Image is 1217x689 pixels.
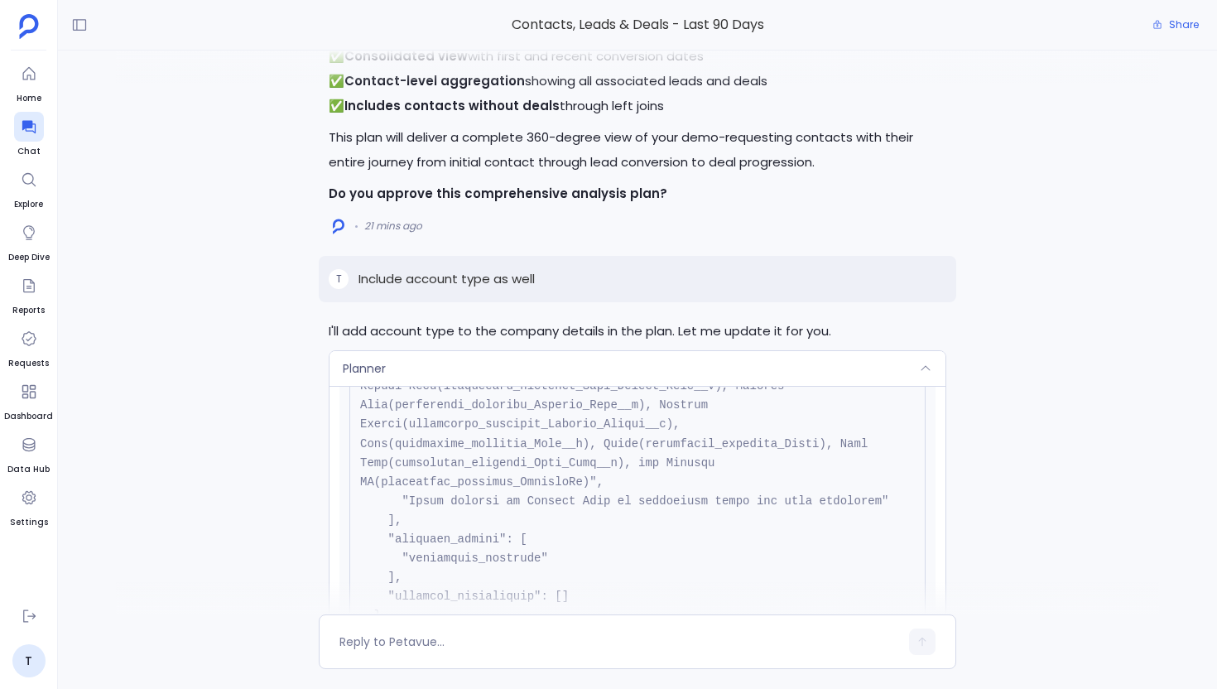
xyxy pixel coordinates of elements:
p: Include account type as well [358,269,535,289]
p: I'll add account type to the company details in the plan. Let me update it for you. [329,319,946,344]
button: Share [1142,13,1209,36]
a: Requests [8,324,49,370]
strong: Do you approve this comprehensive analysis plan? [329,185,667,202]
span: Settings [10,516,48,529]
img: petavue logo [19,14,39,39]
span: 21 mins ago [364,219,422,233]
strong: Includes contacts without deals [344,97,560,114]
a: Data Hub [7,430,50,476]
a: Chat [14,112,44,158]
span: Deep Dive [8,251,50,264]
a: Reports [12,271,45,317]
span: Dashboard [4,410,53,423]
span: Contacts, Leads & Deals - Last 90 Days [319,14,956,36]
span: Planner [343,360,386,377]
a: Explore [14,165,44,211]
span: Reports [12,304,45,317]
a: Settings [10,483,48,529]
img: logo [333,219,344,234]
a: Home [14,59,44,105]
span: Explore [14,198,44,211]
a: Dashboard [4,377,53,423]
a: Deep Dive [8,218,50,264]
span: Share [1169,18,1199,31]
a: T [12,644,46,677]
span: T [336,272,342,286]
p: This plan will deliver a complete 360-degree view of your demo-requesting contacts with their ent... [329,125,946,175]
span: Chat [14,145,44,158]
span: Data Hub [7,463,50,476]
span: Requests [8,357,49,370]
span: Home [14,92,44,105]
